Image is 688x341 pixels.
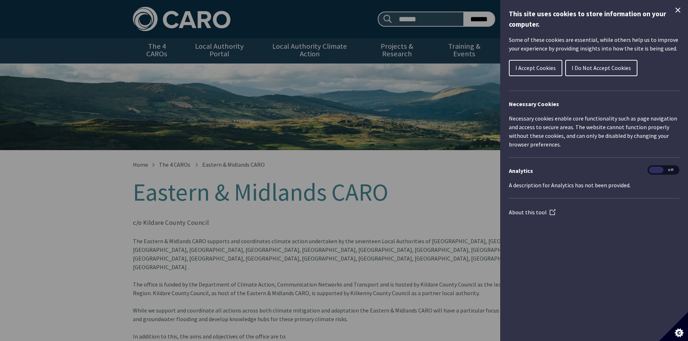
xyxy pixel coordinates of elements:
[649,167,663,174] span: On
[509,181,679,189] p: A description for Analytics has not been provided.
[565,60,637,76] button: I Do Not Accept Cookies
[509,35,679,53] p: Some of these cookies are essential, while others help us to improve your experience by providing...
[572,64,631,71] span: I Do Not Accept Cookies
[509,114,679,149] p: Necessary cookies enable core functionality such as page navigation and access to secure areas. T...
[509,60,562,76] button: I Accept Cookies
[659,312,688,341] button: Set cookie preferences
[509,209,555,216] a: About this tool
[663,167,678,174] span: Off
[515,64,556,71] span: I Accept Cookies
[674,6,682,14] button: Close Cookie Control
[509,166,679,175] h3: Analytics
[509,9,679,30] h1: This site uses cookies to store information on your computer.
[509,100,679,108] h2: Necessary Cookies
